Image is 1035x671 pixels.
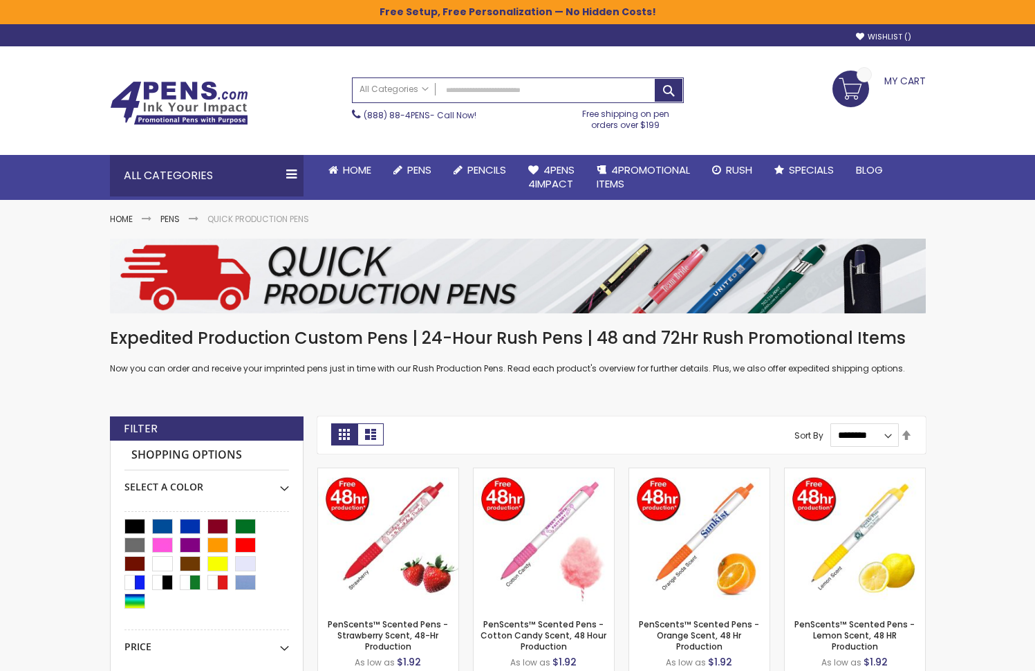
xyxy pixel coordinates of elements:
p: Now you can order and receive your imprinted pens just in time with our Rush Production Pens. Rea... [110,363,926,374]
img: PenScents™ Scented Pens - Orange Scent, 48 Hr Production [629,468,770,609]
img: PenScents™ Scented Pens - Lemon Scent, 48 HR Production [785,468,925,609]
a: PenScents™ Scented Pens - Orange Scent, 48 Hr Production [629,468,770,479]
a: Specials [763,155,845,185]
a: Pencils [442,155,517,185]
a: Home [317,155,382,185]
span: As low as [510,656,550,668]
span: Home [343,163,371,177]
span: Pens [407,163,431,177]
a: PenScents™ Scented Pens - Strawberry Scent, 48-Hr Production [318,468,458,479]
span: Rush [726,163,752,177]
a: PenScents™ Scented Pens - Lemon Scent, 48 HR Production [794,618,915,652]
span: $1.92 [708,655,732,669]
label: Sort By [794,429,823,441]
a: PenScents™ Scented Pens - Cotton Candy Scent, 48 Hour Production [481,618,606,652]
span: As low as [666,656,706,668]
a: Wishlist [856,32,911,42]
strong: Grid [331,423,357,445]
img: PenScents™ Scented Pens - Strawberry Scent, 48-Hr Production [318,468,458,609]
span: 4Pens 4impact [528,163,575,191]
strong: Shopping Options [124,441,289,470]
a: PenScents™ Scented Pens - Strawberry Scent, 48-Hr Production [328,618,448,652]
img: 4Pens Custom Pens and Promotional Products [110,81,248,125]
div: Price [124,630,289,654]
span: Pencils [467,163,506,177]
a: Home [110,213,133,225]
img: PenScents™ Scented Pens - Cotton Candy Scent, 48 Hour Production [474,468,614,609]
span: $1.92 [552,655,577,669]
a: All Categories [353,78,436,101]
div: Free shipping on pen orders over $199 [568,103,684,131]
a: PenScents™ Scented Pens - Lemon Scent, 48 HR Production [785,468,925,479]
img: Quick Production Pens [110,239,926,313]
a: Pens [160,213,180,225]
a: Pens [382,155,442,185]
span: 4PROMOTIONAL ITEMS [597,163,690,191]
span: Specials [789,163,834,177]
a: (888) 88-4PENS [364,109,430,121]
div: Select A Color [124,470,289,494]
span: $1.92 [397,655,421,669]
a: 4Pens4impact [517,155,586,200]
span: As low as [355,656,395,668]
a: PenScents™ Scented Pens - Cotton Candy Scent, 48 Hour Production [474,468,614,479]
span: As low as [821,656,861,668]
strong: Filter [124,421,158,436]
h1: Expedited Production Custom Pens | 24-Hour Rush Pens | 48 and 72Hr Rush Promotional Items [110,327,926,349]
a: Rush [701,155,763,185]
strong: Quick Production Pens [207,213,309,225]
a: 4PROMOTIONALITEMS [586,155,701,200]
span: $1.92 [864,655,888,669]
span: Blog [856,163,883,177]
a: Blog [845,155,894,185]
div: All Categories [110,155,304,196]
span: - Call Now! [364,109,476,121]
a: PenScents™ Scented Pens - Orange Scent, 48 Hr Production [639,618,759,652]
span: All Categories [360,84,429,95]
